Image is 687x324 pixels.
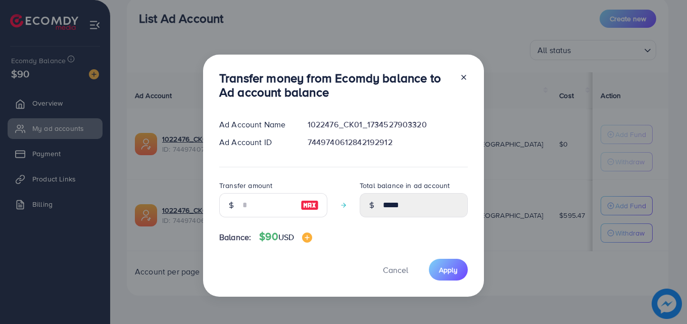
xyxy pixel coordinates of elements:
[383,264,408,275] span: Cancel
[259,230,312,243] h4: $90
[219,232,251,243] span: Balance:
[439,265,458,275] span: Apply
[360,180,450,191] label: Total balance in ad account
[302,233,312,243] img: image
[301,199,319,211] img: image
[370,259,421,281] button: Cancel
[211,119,300,130] div: Ad Account Name
[211,136,300,148] div: Ad Account ID
[219,180,272,191] label: Transfer amount
[300,119,476,130] div: 1022476_CK01_1734527903320
[278,232,294,243] span: USD
[429,259,468,281] button: Apply
[219,71,452,100] h3: Transfer money from Ecomdy balance to Ad account balance
[300,136,476,148] div: 7449740612842192912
